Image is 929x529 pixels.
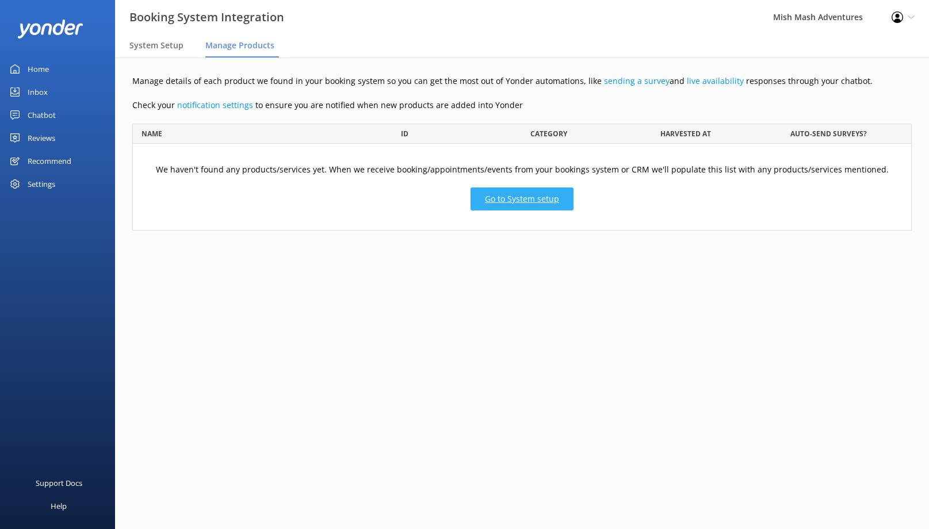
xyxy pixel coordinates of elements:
[471,187,574,210] a: Go to System setup
[36,471,82,494] div: Support Docs
[28,103,56,126] div: Chatbot
[132,99,912,112] p: Check your to ensure you are notified when new products are added into Yonder
[142,128,162,139] span: NAME
[129,40,183,51] span: System Setup
[28,172,55,195] div: Settings
[604,75,670,86] a: sending a survey
[401,128,408,139] span: ID
[687,75,744,86] a: live availability
[129,8,284,26] h3: Booking System Integration
[205,40,274,51] span: Manage Products
[28,57,49,80] div: Home
[132,144,912,230] div: grid
[530,128,567,139] span: CATEGORY
[28,126,55,149] div: Reviews
[51,494,67,517] div: Help
[28,149,71,172] div: Recommend
[660,128,711,139] span: HARVESTED AT
[28,80,48,103] div: Inbox
[17,20,83,39] img: yonder-white-logo.png
[177,99,253,110] a: notification settings
[156,163,889,176] p: We haven't found any products/services yet. When we receive booking/appointments/events from your...
[790,128,867,139] span: AUTO-SEND SURVEYS?
[132,75,912,87] p: Manage details of each product we found in your booking system so you can get the most out of Yon...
